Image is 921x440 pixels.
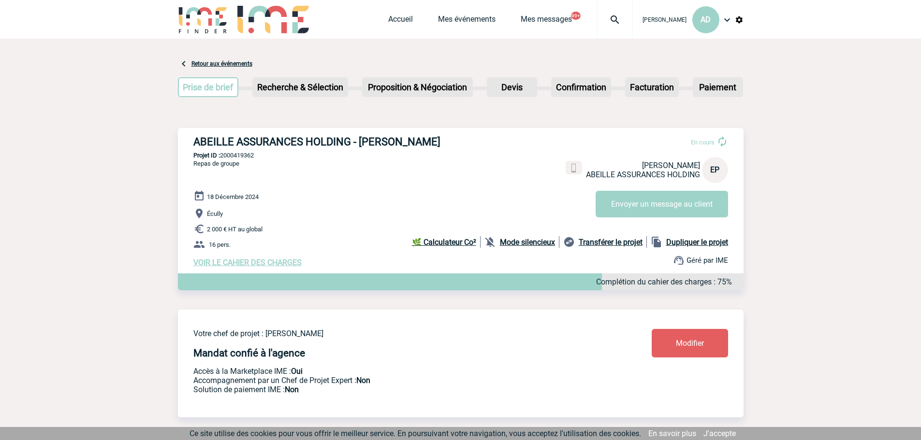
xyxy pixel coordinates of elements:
[193,136,483,148] h3: ABEILLE ASSURANCES HOLDING - [PERSON_NAME]
[412,238,476,247] b: 🌿 Calculateur Co²
[694,78,742,96] p: Paiement
[209,241,231,248] span: 16 pers.
[626,78,678,96] p: Facturation
[193,329,595,338] p: Votre chef de projet : [PERSON_NAME]
[673,255,685,266] img: support.png
[363,78,472,96] p: Proposition & Négociation
[642,161,700,170] span: [PERSON_NAME]
[178,152,744,159] p: 2000419362
[291,367,303,376] b: Oui
[570,164,578,172] img: portable.png
[388,14,413,28] a: Accueil
[579,238,643,247] b: Transférer le projet
[571,12,581,20] button: 99+
[207,226,263,233] span: 2 000 € HT au global
[552,78,610,96] p: Confirmation
[703,429,736,438] a: J'accepte
[178,6,228,33] img: IME-Finder
[207,210,223,217] span: Écully
[207,193,259,200] span: 18 Décembre 2024
[521,14,572,28] a: Mes messages
[193,367,595,376] p: Accès à la Marketplace IME :
[179,78,238,96] p: Prise de brief
[412,236,481,248] a: 🌿 Calculateur Co²
[648,429,696,438] a: En savoir plus
[651,236,662,248] img: file_copy-black-24dp.png
[643,16,687,23] span: [PERSON_NAME]
[190,429,641,438] span: Ce site utilise des cookies pour vous offrir le meilleur service. En poursuivant votre navigation...
[193,376,595,385] p: Prestation payante
[500,238,555,247] b: Mode silencieux
[687,256,728,265] span: Géré par IME
[438,14,496,28] a: Mes événements
[710,165,719,174] span: EP
[193,258,302,267] a: VOIR LE CAHIER DES CHARGES
[356,376,370,385] b: Non
[676,339,704,348] span: Modifier
[666,238,728,247] b: Dupliquer le projet
[193,160,239,167] span: Repas de groupe
[285,385,299,394] b: Non
[193,152,220,159] b: Projet ID :
[596,191,728,217] button: Envoyer un message au client
[691,139,715,146] span: En cours
[191,60,252,67] a: Retour aux événements
[193,385,595,394] p: Conformité aux process achat client, Prise en charge de la facturation, Mutualisation de plusieur...
[701,15,711,24] span: AD
[586,170,700,179] span: ABEILLE ASSURANCES HOLDING
[253,78,347,96] p: Recherche & Sélection
[488,78,536,96] p: Devis
[193,347,305,359] h4: Mandat confié à l'agence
